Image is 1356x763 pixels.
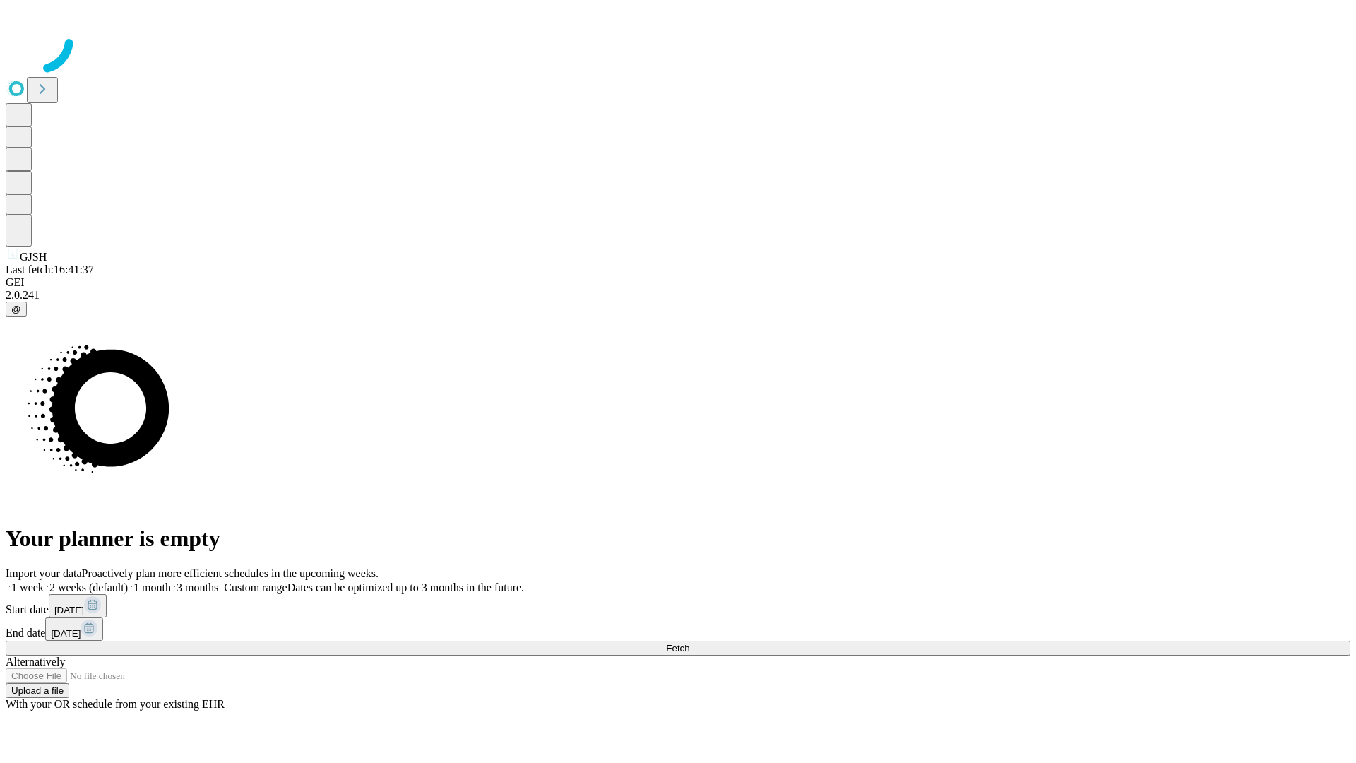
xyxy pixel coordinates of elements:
[54,605,84,615] span: [DATE]
[49,594,107,617] button: [DATE]
[45,617,103,641] button: [DATE]
[6,683,69,698] button: Upload a file
[11,304,21,314] span: @
[6,594,1350,617] div: Start date
[6,264,94,276] span: Last fetch: 16:41:37
[6,698,225,710] span: With your OR schedule from your existing EHR
[224,581,287,593] span: Custom range
[6,289,1350,302] div: 2.0.241
[6,567,82,579] span: Import your data
[6,617,1350,641] div: End date
[6,526,1350,552] h1: Your planner is empty
[133,581,171,593] span: 1 month
[6,302,27,317] button: @
[287,581,524,593] span: Dates can be optimized up to 3 months in the future.
[6,276,1350,289] div: GEI
[11,581,44,593] span: 1 week
[51,628,81,639] span: [DATE]
[20,251,47,263] span: GJSH
[49,581,128,593] span: 2 weeks (default)
[6,641,1350,656] button: Fetch
[6,656,65,668] span: Alternatively
[666,643,689,653] span: Fetch
[82,567,379,579] span: Proactively plan more efficient schedules in the upcoming weeks.
[177,581,218,593] span: 3 months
